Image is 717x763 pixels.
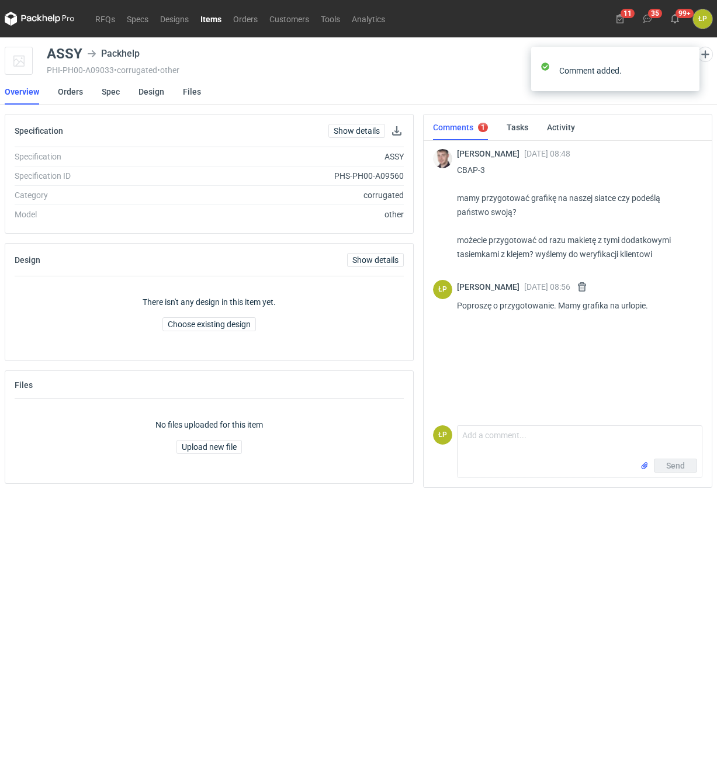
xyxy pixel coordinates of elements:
div: Packhelp [87,47,140,61]
p: No files uploaded for this item [155,419,263,431]
a: Overview [5,79,39,105]
span: [PERSON_NAME] [457,282,524,292]
a: Spec [102,79,120,105]
a: Orders [58,79,83,105]
a: Designs [154,12,195,26]
div: other [170,209,403,220]
button: 11 [611,9,629,28]
a: Design [138,79,164,105]
button: close [682,64,690,77]
figcaption: ŁP [433,425,452,445]
div: Łukasz Postawa [693,9,712,29]
span: [DATE] 08:48 [524,149,570,158]
figcaption: ŁP [433,280,452,299]
span: Upload new file [182,443,237,451]
span: Send [666,462,685,470]
div: 1 [481,123,485,131]
a: Customers [264,12,315,26]
span: Choose existing design [168,320,251,328]
a: Files [183,79,201,105]
a: Orders [227,12,264,26]
span: • other [157,65,179,75]
div: PHS-PH00-A09560 [170,170,403,182]
button: 35 [638,9,657,28]
a: Analytics [346,12,391,26]
p: CBAP-3 mamy przygotować grafikę na naszej siatce czy podeślą państwo swoją? możecie przygotować o... [457,163,693,261]
div: PHI-PH00-A09033 [47,65,618,75]
div: Łukasz Postawa [433,425,452,445]
div: Specification [15,151,170,162]
div: Category [15,189,170,201]
div: ASSY [170,151,403,162]
a: Show details [328,124,385,138]
a: Comments1 [433,115,488,140]
a: Items [195,12,227,26]
p: Poproszę o przygotowanie. Mamy grafika na urlopie. [457,299,693,313]
button: Choose existing design [162,317,256,331]
p: There isn't any design in this item yet. [143,296,276,308]
span: [DATE] 08:56 [524,282,570,292]
h2: Files [15,380,33,390]
h2: Design [15,255,40,265]
a: Show details [347,253,404,267]
a: Activity [547,115,575,140]
div: corrugated [170,189,403,201]
button: Edit collaborators [698,47,713,62]
button: ŁP [693,9,712,29]
div: Comment added. [559,65,682,77]
a: Tasks [507,115,528,140]
div: Łukasz Postawa [433,280,452,299]
div: Model [15,209,170,220]
span: • corrugated [114,65,157,75]
div: ASSY [47,47,82,61]
h2: Specification [15,126,63,136]
svg: Packhelp Pro [5,12,75,26]
a: RFQs [89,12,121,26]
img: Maciej Sikora [433,149,452,168]
a: Tools [315,12,346,26]
button: Send [654,459,697,473]
div: Specification ID [15,170,170,182]
a: Specs [121,12,154,26]
button: 99+ [666,9,684,28]
button: Download specification [390,124,404,138]
span: [PERSON_NAME] [457,149,524,158]
button: Upload new file [176,440,242,454]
